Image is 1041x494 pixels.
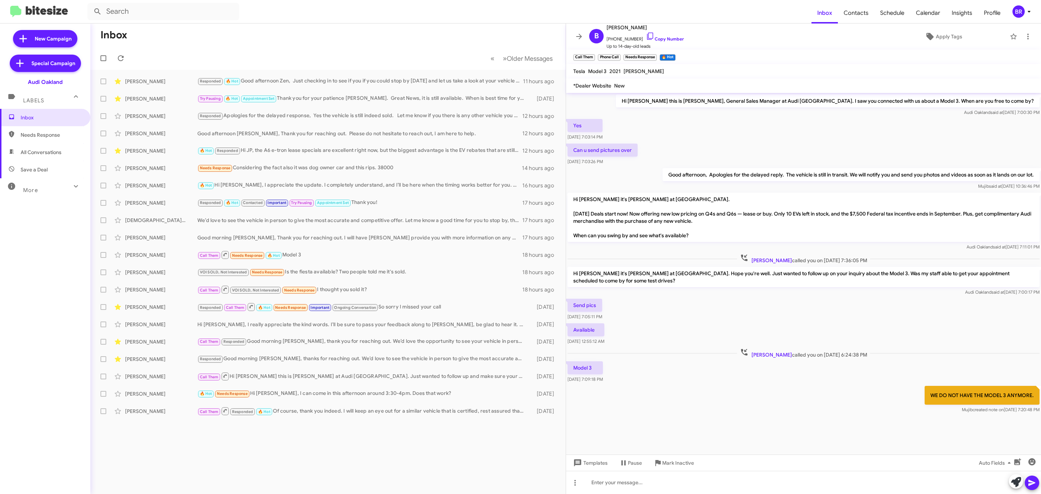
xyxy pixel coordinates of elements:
[522,199,560,206] div: 17 hours ago
[737,254,870,264] span: called you on [DATE] 7:36:05 PM
[232,288,279,293] span: VOI SOLD, Not Interested
[125,147,197,154] div: [PERSON_NAME]
[200,409,219,414] span: Call Them
[567,299,602,312] p: Send pics
[989,183,1002,189] span: said at
[567,267,1040,287] p: Hi [PERSON_NAME] it's [PERSON_NAME] at [GEOGRAPHIC_DATA]. Hope you're well. Just wanted to follow...
[21,149,61,156] span: All Conversations
[567,338,604,344] span: [DATE] 12:55:12 AM
[258,409,270,414] span: 🔥 Hot
[125,286,197,293] div: [PERSON_NAME]
[243,96,275,101] span: Appointment Set
[567,144,638,157] p: Can u send pictures over
[490,54,494,63] span: «
[566,456,613,469] button: Templates
[979,456,1014,469] span: Auto Fields
[522,234,560,241] div: 17 hours ago
[23,97,44,104] span: Labels
[964,110,1040,115] span: Audi Oakland [DATE] 7:00:30 PM
[993,244,1006,250] span: said at
[125,95,197,102] div: [PERSON_NAME]
[10,55,81,72] a: Special Campaign
[21,131,82,139] span: Needs Response
[258,305,270,310] span: 🔥 Hot
[567,134,603,140] span: [DATE] 7:03:14 PM
[200,253,219,258] span: Call Them
[1006,5,1033,18] button: BR
[522,165,560,172] div: 14 hours ago
[522,147,560,154] div: 12 hours ago
[197,130,522,137] div: Good afternoon [PERSON_NAME], Thank you for reaching out. Please do not hesitate to reach out, I ...
[616,94,1040,107] p: Hi [PERSON_NAME] this is [PERSON_NAME], General Sales Manager at Audi [GEOGRAPHIC_DATA]. I saw yo...
[990,110,1003,115] span: said at
[527,321,560,328] div: [DATE]
[197,77,523,85] div: Good afternoon Zen, Just checking in to see if you if you could stop by [DATE] and let us take a ...
[573,82,611,89] span: *Dealer Website
[267,200,286,205] span: Important
[125,269,197,276] div: [PERSON_NAME]
[35,35,72,42] span: New Campaign
[125,234,197,241] div: [PERSON_NAME]
[737,348,870,358] span: called you on [DATE] 6:24:38 PM
[646,36,684,42] a: Copy Number
[978,183,1040,189] span: Mujib [DATE] 10:36:46 PM
[522,182,560,189] div: 16 hours ago
[567,159,603,164] span: [DATE] 7:03:26 PM
[200,148,212,153] span: 🔥 Hot
[527,95,560,102] div: [DATE]
[232,253,263,258] span: Needs Response
[334,305,376,310] span: Ongoing Conversation
[13,30,77,47] a: New Campaign
[226,200,238,205] span: 🔥 Hot
[573,68,585,74] span: Tesla
[200,375,219,379] span: Call Them
[125,199,197,206] div: [PERSON_NAME]
[523,78,560,85] div: 11 hours ago
[200,270,247,274] span: VOI SOLD, Not Interested
[648,456,700,469] button: Mark Inactive
[527,408,560,415] div: [DATE]
[663,168,1040,181] p: Good afternoon, Apologies for the delayed reply. The vehicle is still in transit. We will notify ...
[662,456,694,469] span: Mark Inactive
[197,94,527,103] div: Thank you for your patience [PERSON_NAME]. Great News, it is still available. When is best time f...
[946,3,978,24] span: Insights
[567,323,604,336] p: Available
[125,78,197,85] div: [PERSON_NAME]
[567,119,603,132] p: Yes
[197,217,522,224] div: We’d love to see the vehicle in person to give the most accurate and competitive offer. Let me kn...
[607,43,684,50] span: Up to 14-day-old leads
[226,79,238,84] span: 🔥 Hot
[527,373,560,380] div: [DATE]
[527,303,560,311] div: [DATE]
[567,376,603,382] span: [DATE] 7:09:18 PM
[200,183,212,188] span: 🔥 Hot
[197,337,527,346] div: Good morning [PERSON_NAME], thank you for reaching out. We’d love the opportunity to see your veh...
[522,286,560,293] div: 18 hours ago
[125,165,197,172] div: [PERSON_NAME]
[811,3,838,24] a: Inbox
[962,407,1040,412] span: Mujib [DATE] 7:20:48 PM
[87,3,239,20] input: Search
[522,251,560,259] div: 18 hours ago
[609,68,621,74] span: 2021
[522,112,560,120] div: 12 hours ago
[910,3,946,24] a: Calendar
[522,217,560,224] div: 17 hours ago
[978,3,1006,24] a: Profile
[197,181,522,189] div: Hi [PERSON_NAME], I appreciate the update. I completely understand, and I’ll be here when the tim...
[567,193,1040,242] p: Hi [PERSON_NAME] it's [PERSON_NAME] at [GEOGRAPHIC_DATA]. [DATE] Deals start now! Now offering ne...
[967,244,1040,250] span: Audi Oakland [DATE] 7:11:01 PM
[522,130,560,137] div: 12 hours ago
[28,78,63,86] div: Audi Oakland
[838,3,874,24] a: Contacts
[197,164,522,172] div: Considering the fact also it was dog owner car and this rips. 38000
[125,355,197,363] div: [PERSON_NAME]
[567,361,603,374] p: Model 3
[197,199,522,207] div: Thank you!
[874,3,910,24] a: Schedule
[965,289,1040,295] span: Audi Oakland [DATE] 7:00:17 PM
